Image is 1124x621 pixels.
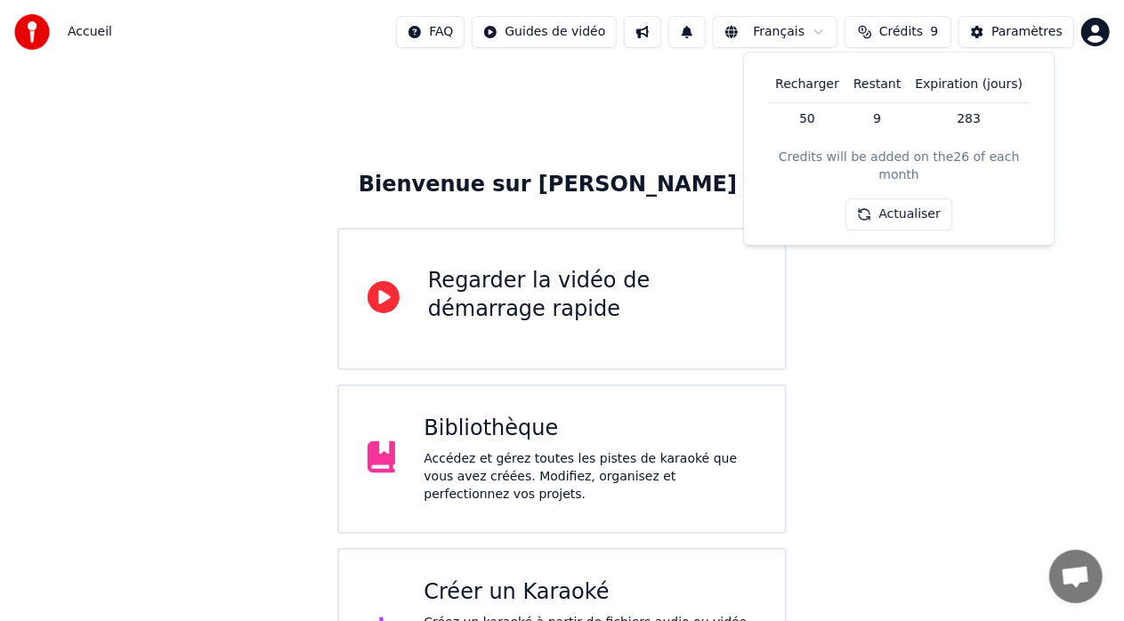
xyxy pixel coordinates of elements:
button: FAQ [396,16,465,48]
button: Actualiser [846,198,952,230]
nav: breadcrumb [68,23,112,41]
span: 9 [930,23,938,41]
div: Créer un Karaoké [424,578,756,607]
div: Credits will be added on the 26 of each month [758,149,1039,184]
button: Crédits9 [845,16,951,48]
div: Regarder la vidéo de démarrage rapide [428,267,756,324]
th: Expiration (jours) [908,67,1030,102]
div: Accédez et gérez toutes les pistes de karaoké que vous avez créées. Modifiez, organisez et perfec... [424,450,756,504]
td: 50 [768,102,846,134]
div: Ouvrir le chat [1049,550,1103,603]
span: Accueil [68,23,112,41]
td: 9 [846,102,908,134]
div: Bibliothèque [424,415,756,443]
th: Restant [846,67,908,102]
td: 283 [908,102,1030,134]
span: Crédits [879,23,923,41]
div: Bienvenue sur [PERSON_NAME] [359,171,765,199]
button: Guides de vidéo [472,16,617,48]
button: Paramètres [958,16,1074,48]
th: Recharger [768,67,846,102]
div: Paramètres [991,23,1063,41]
img: youka [14,14,50,50]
